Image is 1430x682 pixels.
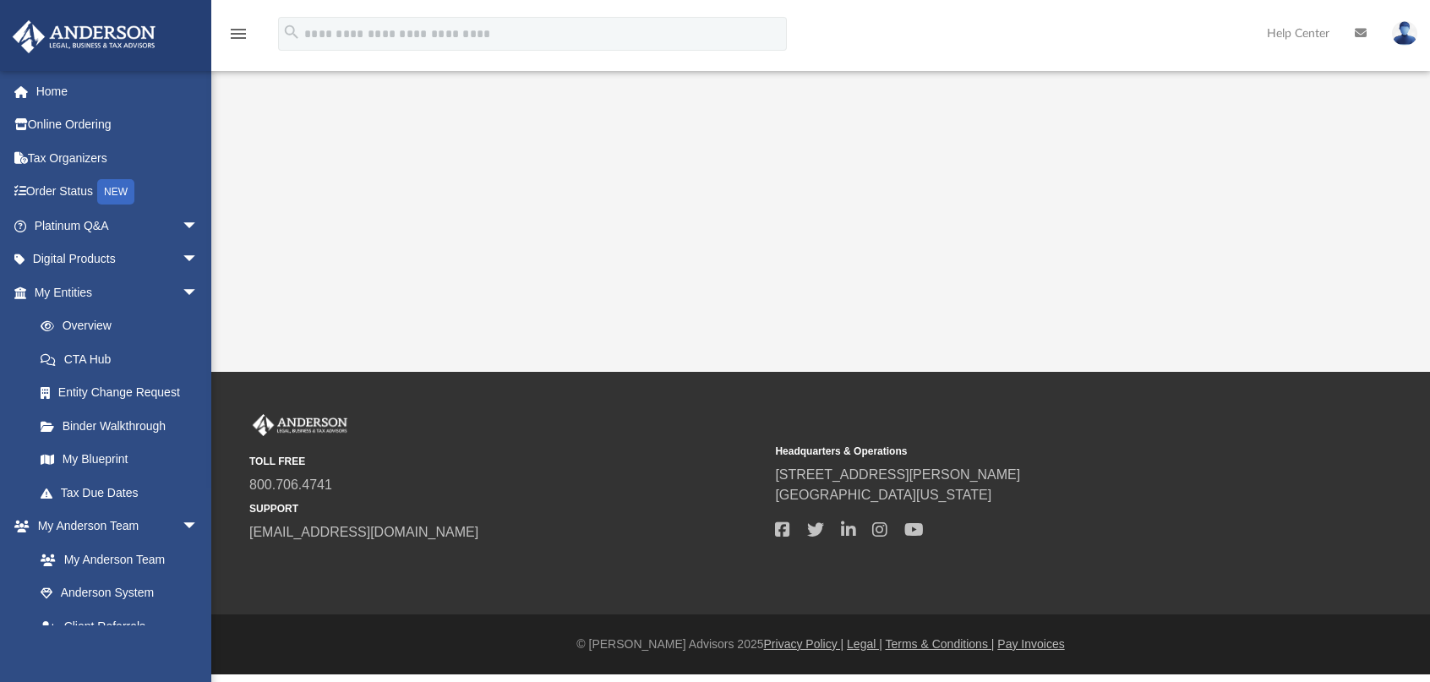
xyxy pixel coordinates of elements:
a: Home [12,74,224,108]
a: Legal | [847,637,882,651]
small: Headquarters & Operations [775,444,1289,459]
a: Entity Change Request [24,376,224,410]
i: search [282,23,301,41]
span: arrow_drop_down [182,276,216,310]
a: [EMAIL_ADDRESS][DOMAIN_NAME] [249,525,478,539]
img: Anderson Advisors Platinum Portal [249,414,351,436]
small: SUPPORT [249,501,763,516]
small: TOLL FREE [249,454,763,469]
div: NEW [97,179,134,205]
a: Binder Walkthrough [24,409,224,443]
span: arrow_drop_down [182,209,216,243]
img: User Pic [1392,21,1417,46]
a: [STREET_ADDRESS][PERSON_NAME] [775,467,1020,482]
a: Pay Invoices [997,637,1064,651]
i: menu [228,24,248,44]
a: Privacy Policy | [764,637,844,651]
a: Client Referrals [24,609,216,643]
a: Digital Productsarrow_drop_down [12,243,224,276]
span: arrow_drop_down [182,510,216,544]
a: Order StatusNEW [12,175,224,210]
a: menu [228,32,248,44]
a: Overview [24,309,224,343]
a: Terms & Conditions | [886,637,995,651]
a: CTA Hub [24,342,224,376]
a: My Entitiesarrow_drop_down [12,276,224,309]
a: My Blueprint [24,443,216,477]
a: Anderson System [24,576,216,610]
a: Online Ordering [12,108,224,142]
a: Platinum Q&Aarrow_drop_down [12,209,224,243]
a: Tax Organizers [12,141,224,175]
img: Anderson Advisors Platinum Portal [8,20,161,53]
a: [GEOGRAPHIC_DATA][US_STATE] [775,488,991,502]
div: © [PERSON_NAME] Advisors 2025 [211,636,1430,653]
a: 800.706.4741 [249,477,332,492]
span: arrow_drop_down [182,243,216,277]
a: Tax Due Dates [24,476,224,510]
a: My Anderson Teamarrow_drop_down [12,510,216,543]
a: My Anderson Team [24,543,207,576]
